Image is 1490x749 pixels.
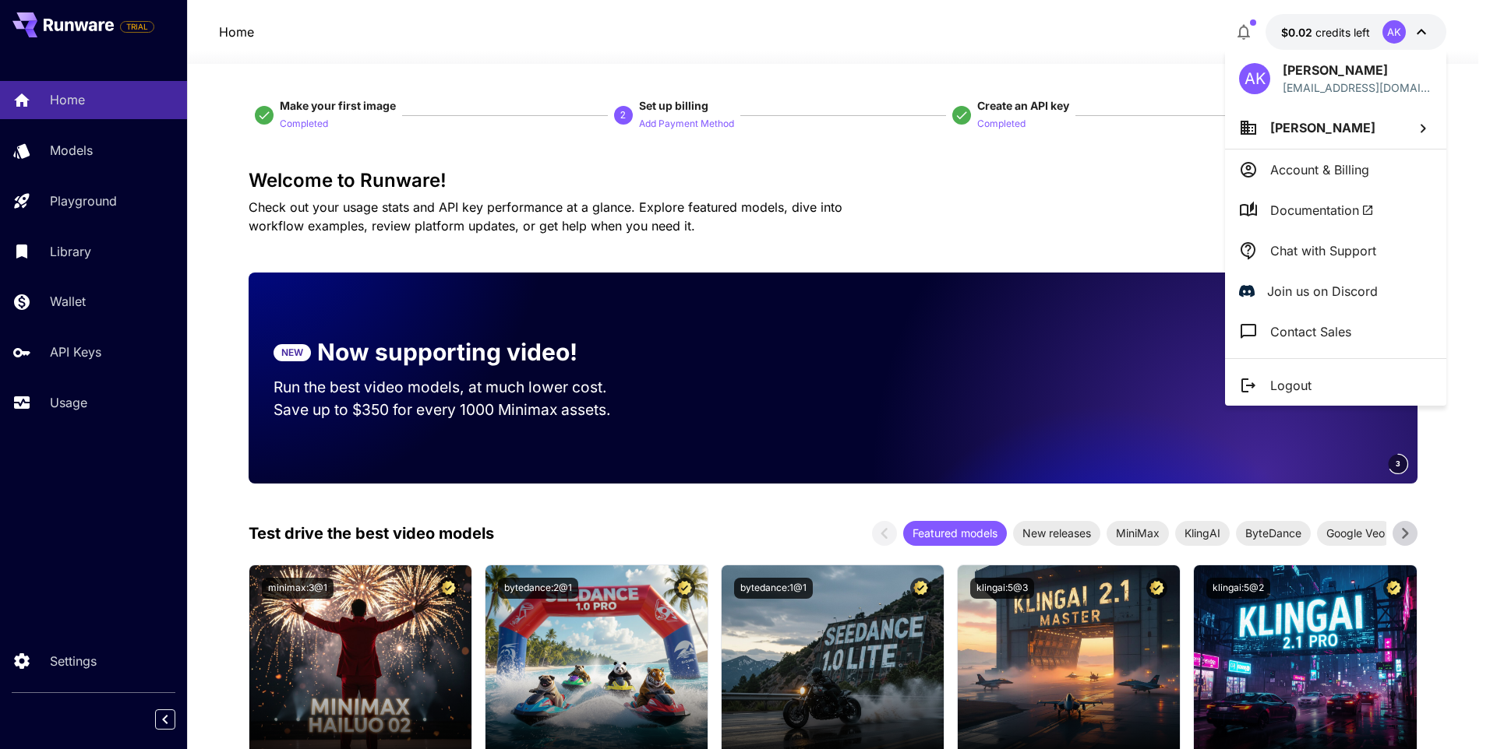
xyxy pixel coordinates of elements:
p: Contact Sales [1270,322,1351,341]
button: [PERSON_NAME] [1225,107,1446,149]
div: AK [1239,63,1270,94]
p: Join us on Discord [1267,282,1378,301]
p: [PERSON_NAME] [1283,61,1432,79]
p: Logout [1270,376,1312,395]
div: amnat.ket@gmail.com [1283,79,1432,96]
p: Account & Billing [1270,160,1369,179]
span: Documentation [1270,201,1374,220]
p: [EMAIL_ADDRESS][DOMAIN_NAME] [1283,79,1432,96]
span: [PERSON_NAME] [1270,120,1375,135]
p: Chat with Support [1270,241,1376,260]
